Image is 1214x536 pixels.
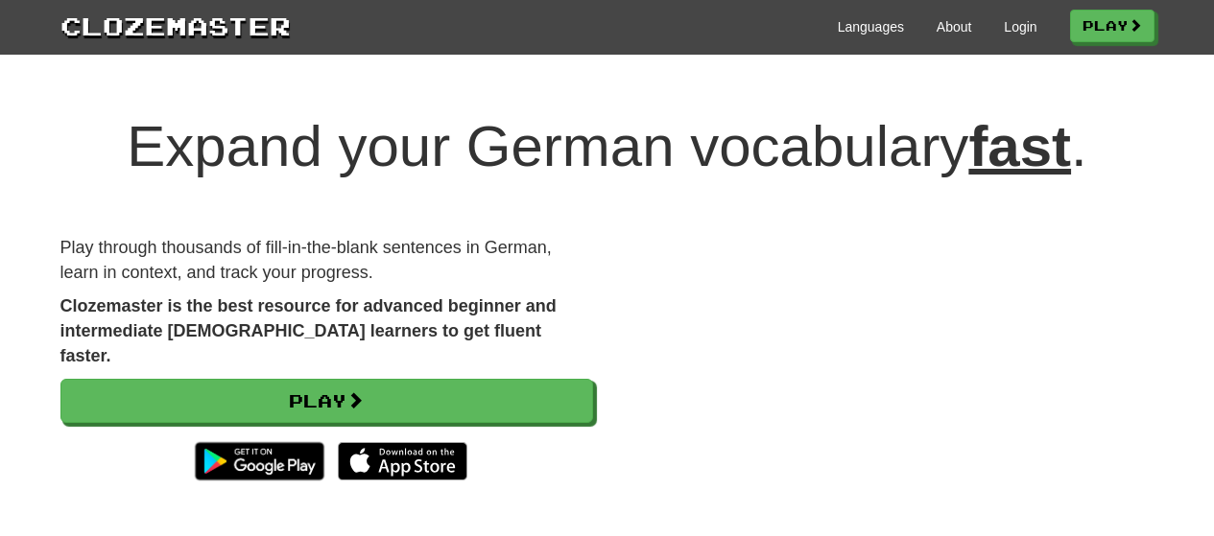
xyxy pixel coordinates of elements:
[60,8,291,43] a: Clozemaster
[60,115,1154,178] h1: Expand your German vocabulary .
[968,114,1071,178] u: fast
[60,379,593,423] a: Play
[937,17,972,36] a: About
[185,432,334,490] img: Get it on Google Play
[1070,10,1154,42] a: Play
[60,296,557,364] strong: Clozemaster is the best resource for advanced beginner and intermediate [DEMOGRAPHIC_DATA] learne...
[1004,17,1036,36] a: Login
[838,17,904,36] a: Languages
[60,236,593,285] p: Play through thousands of fill-in-the-blank sentences in German, learn in context, and track your...
[338,442,467,480] img: Download_on_the_App_Store_Badge_US-UK_135x40-25178aeef6eb6b83b96f5f2d004eda3bffbb37122de64afbaef7...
